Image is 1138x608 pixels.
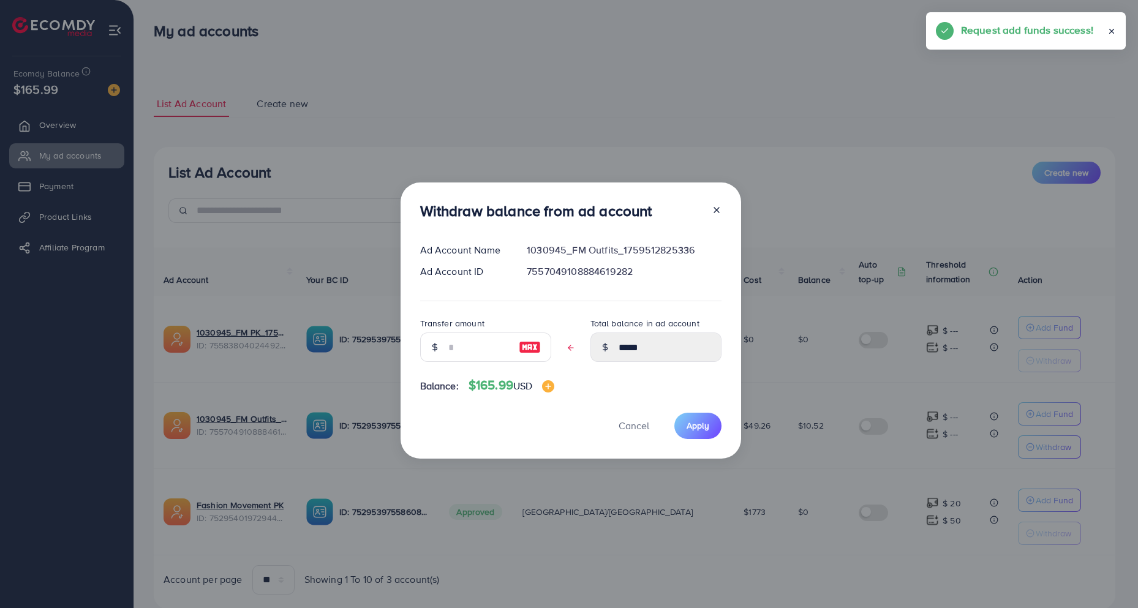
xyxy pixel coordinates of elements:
img: image [519,340,541,355]
span: Cancel [619,419,649,432]
button: Cancel [603,413,665,439]
h5: Request add funds success! [961,22,1093,38]
span: USD [513,379,532,392]
div: Ad Account ID [410,265,518,279]
div: 1030945_FM Outfits_1759512825336 [517,243,731,257]
iframe: Chat [1086,553,1129,599]
h3: Withdraw balance from ad account [420,202,652,220]
div: Ad Account Name [410,243,518,257]
div: 7557049108884619282 [517,265,731,279]
button: Apply [674,413,722,439]
label: Total balance in ad account [590,317,699,329]
h4: $165.99 [469,378,555,393]
label: Transfer amount [420,317,484,329]
span: Apply [687,419,709,432]
span: Balance: [420,379,459,393]
img: image [542,380,554,392]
